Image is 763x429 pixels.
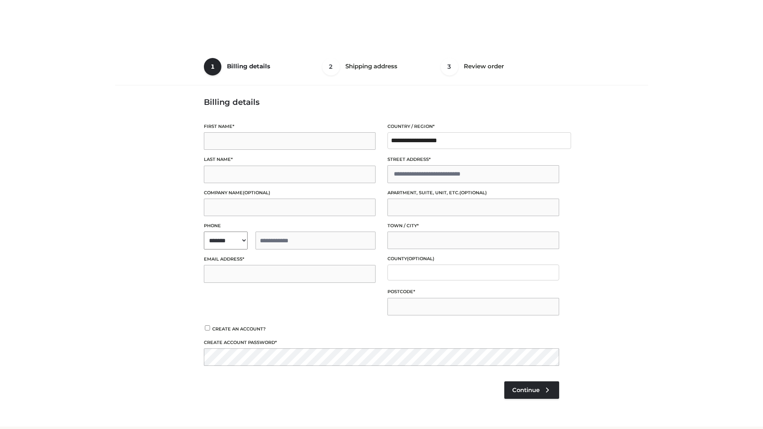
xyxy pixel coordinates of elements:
label: Phone [204,222,376,230]
label: County [387,255,559,263]
label: First name [204,123,376,130]
label: Email address [204,255,376,263]
label: Create account password [204,339,559,346]
span: Review order [464,62,504,70]
h3: Billing details [204,97,559,107]
label: Town / City [387,222,559,230]
label: Apartment, suite, unit, etc. [387,189,559,197]
label: Country / Region [387,123,559,130]
span: 1 [204,58,221,75]
span: (optional) [459,190,487,195]
span: 3 [441,58,458,75]
label: Postcode [387,288,559,296]
label: Street address [387,156,559,163]
span: Billing details [227,62,270,70]
label: Last name [204,156,376,163]
span: (optional) [407,256,434,261]
span: (optional) [243,190,270,195]
span: 2 [322,58,340,75]
a: Continue [504,381,559,399]
span: Shipping address [345,62,397,70]
label: Company name [204,189,376,197]
input: Create an account? [204,325,211,330]
span: Continue [512,386,540,394]
span: Create an account? [212,326,266,332]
